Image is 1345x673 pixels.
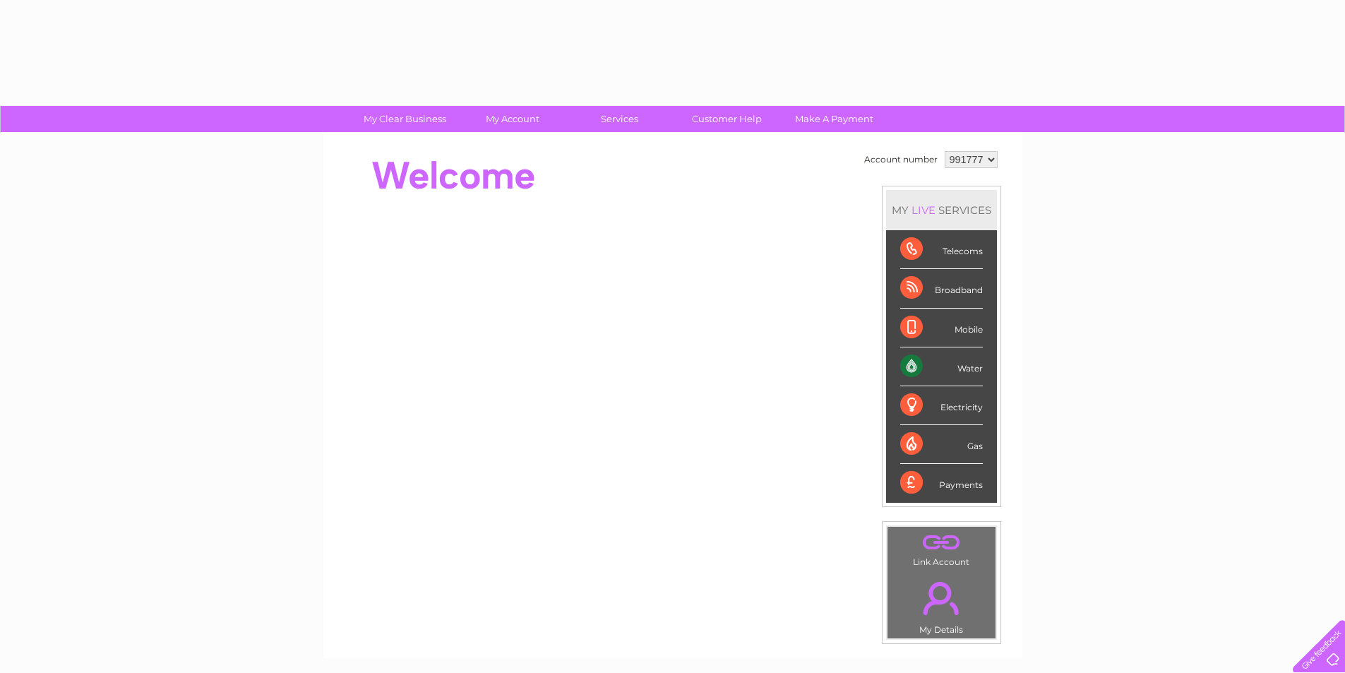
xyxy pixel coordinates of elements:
td: My Details [887,570,996,639]
a: Make A Payment [776,106,892,132]
a: Services [561,106,678,132]
td: Account number [861,148,941,172]
div: MY SERVICES [886,190,997,230]
div: Electricity [900,386,983,425]
div: Payments [900,464,983,502]
div: Water [900,347,983,386]
a: Customer Help [669,106,785,132]
a: My Account [454,106,570,132]
div: Broadband [900,269,983,308]
div: LIVE [909,203,938,217]
td: Link Account [887,526,996,571]
a: . [891,530,992,555]
a: My Clear Business [347,106,463,132]
div: Gas [900,425,983,464]
a: . [891,573,992,623]
div: Mobile [900,309,983,347]
div: Telecoms [900,230,983,269]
